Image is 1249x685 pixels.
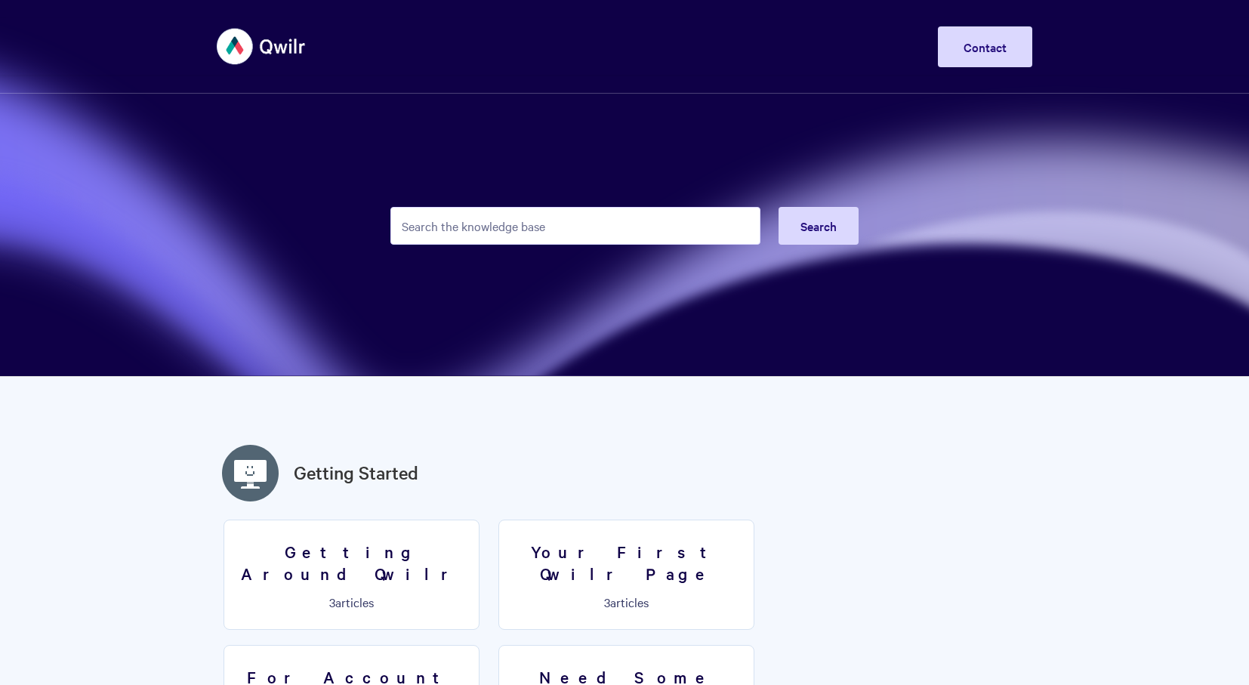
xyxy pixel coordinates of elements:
span: 3 [604,594,610,610]
a: Contact [938,26,1032,67]
button: Search [779,207,859,245]
input: Search the knowledge base [390,207,760,245]
h3: Your First Qwilr Page [508,541,745,584]
a: Your First Qwilr Page 3articles [498,520,754,630]
p: articles [233,595,470,609]
span: 3 [329,594,335,610]
img: Qwilr Help Center [217,18,307,75]
h3: Getting Around Qwilr [233,541,470,584]
span: Search [800,218,837,234]
a: Getting Started [294,459,418,486]
p: articles [508,595,745,609]
a: Getting Around Qwilr 3articles [224,520,480,630]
